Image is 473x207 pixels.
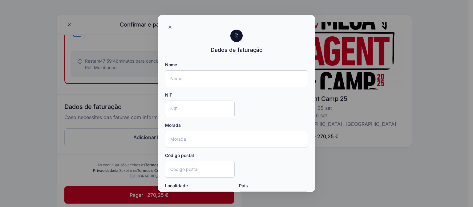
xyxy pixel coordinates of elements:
[165,183,188,189] label: Localidade
[165,161,235,178] input: Código postal
[239,183,248,189] label: País
[165,70,308,87] input: Nome
[165,131,308,147] input: Morada
[165,152,194,159] label: Código postal
[165,101,235,117] input: NIF
[165,122,181,128] label: Morada
[165,92,172,98] label: NIF
[211,46,263,54] div: Dados de faturação
[165,62,177,68] label: Nome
